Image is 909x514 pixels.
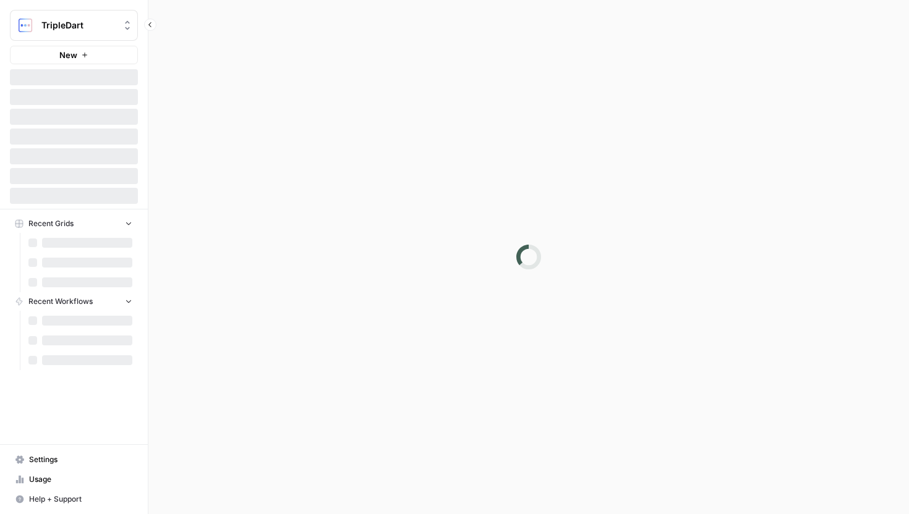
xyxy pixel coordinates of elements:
span: New [59,49,77,61]
span: Help + Support [29,494,132,505]
button: Workspace: TripleDart [10,10,138,41]
button: Help + Support [10,489,138,509]
span: Recent Grids [28,218,74,229]
img: TripleDart Logo [14,14,36,36]
span: TripleDart [41,19,116,32]
a: Settings [10,450,138,470]
a: Usage [10,470,138,489]
span: Usage [29,474,132,485]
button: New [10,46,138,64]
button: Recent Grids [10,214,138,233]
span: Settings [29,454,132,465]
button: Recent Workflows [10,292,138,311]
span: Recent Workflows [28,296,93,307]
